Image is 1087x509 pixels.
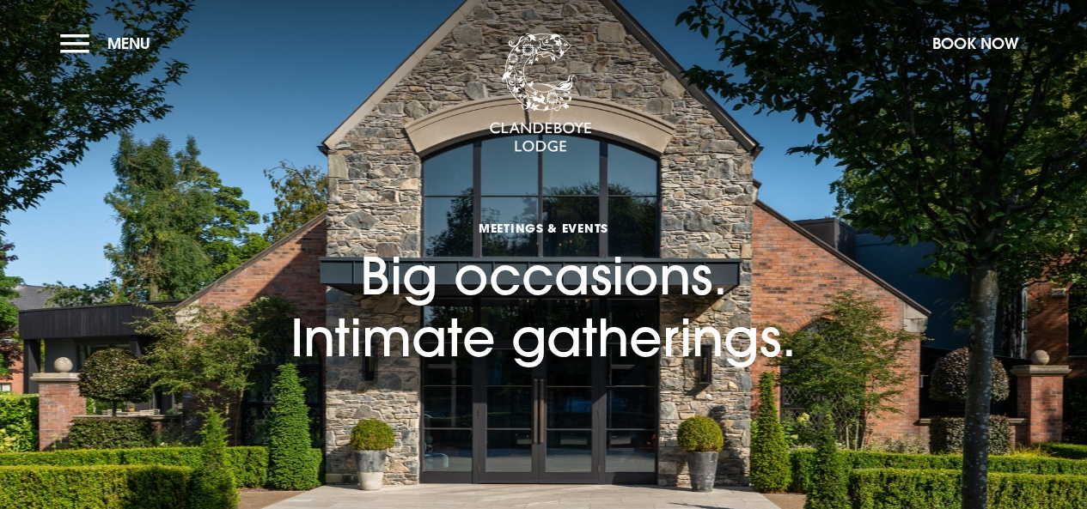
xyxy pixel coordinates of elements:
span: Meetings & Events [290,220,797,236]
img: Clandeboye Lodge [489,33,592,154]
span: Menu [107,33,150,53]
button: Menu [60,25,159,62]
button: Book Now [924,25,1027,62]
h1: Big occasions. Intimate gatherings. [290,155,797,367]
